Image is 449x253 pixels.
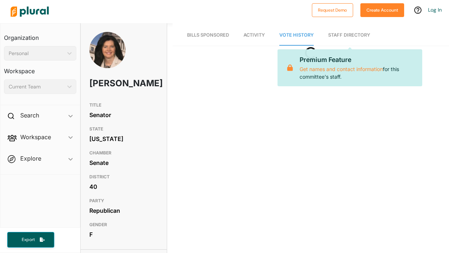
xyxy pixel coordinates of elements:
[4,27,76,43] h3: Organization
[243,25,265,46] a: Activity
[20,111,39,119] h2: Search
[89,101,158,109] h3: TITLE
[187,32,229,38] span: Bills Sponsored
[17,237,40,243] span: Export
[9,83,64,91] div: Current Team
[89,133,158,144] div: [US_STATE]
[9,50,64,57] div: Personal
[89,205,158,216] div: Republican
[360,3,404,17] button: Create Account
[89,32,126,80] img: Headshot of Angela Hill
[360,6,404,13] a: Create Account
[300,55,416,65] p: Premium Feature
[300,55,416,80] p: for this committee's staff.
[89,181,158,192] div: 40
[7,232,54,248] button: Export
[89,72,131,94] h1: [PERSON_NAME]
[187,25,229,46] a: Bills Sponsored
[4,61,76,76] h3: Workspace
[89,125,158,133] h3: STATE
[279,25,314,46] a: Vote History
[428,7,442,13] a: Log In
[312,3,353,17] button: Request Demo
[89,229,158,240] div: F
[89,196,158,205] h3: PARTY
[89,173,158,181] h3: DISTRICT
[312,6,353,13] a: Request Demo
[89,220,158,229] h3: GENDER
[279,32,314,38] span: Vote History
[89,157,158,168] div: Senate
[328,25,370,46] a: Staff Directory
[300,66,383,72] a: Get names and contact information
[89,109,158,120] div: Senator
[89,149,158,157] h3: CHAMBER
[243,32,265,38] span: Activity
